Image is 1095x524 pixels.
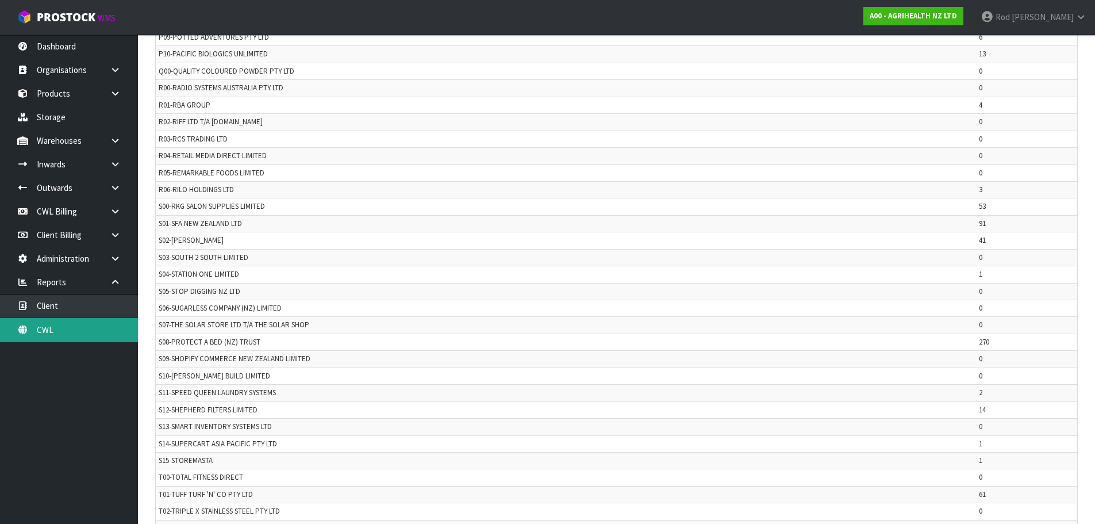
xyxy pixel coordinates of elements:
[863,7,963,25] a: A00 - AGRIHEALTH NZ LTD
[156,334,976,350] td: S08-PROTECT A BED (NZ) TRUST
[156,503,976,520] td: T02-TRIPLE X STAINLESS STEEL PTY LTD
[156,97,976,113] td: R01-RBA GROUP
[976,114,1077,131] td: 0
[976,503,1077,520] td: 0
[976,46,1077,63] td: 13
[156,131,976,147] td: R03-RCS TRADING LTD
[976,435,1077,452] td: 1
[98,13,116,24] small: WMS
[976,469,1077,486] td: 0
[976,368,1077,384] td: 0
[976,419,1077,435] td: 0
[156,385,976,401] td: S11-SPEED QUEEN LAUNDRY SYSTEMS
[976,165,1077,181] td: 0
[156,401,976,418] td: S12-SHEPHERD FILTERS LIMITED
[976,232,1077,249] td: 41
[1012,12,1074,22] span: [PERSON_NAME]
[156,165,976,181] td: R05-REMARKABLE FOODS LIMITED
[976,317,1077,334] td: 0
[156,283,976,300] td: S05-STOP DIGGING NZ LTD
[870,11,957,21] strong: A00 - AGRIHEALTH NZ LTD
[976,215,1077,232] td: 91
[976,300,1077,317] td: 0
[976,401,1077,418] td: 14
[37,10,95,25] span: ProStock
[976,351,1077,368] td: 0
[17,10,32,24] img: cube-alt.png
[156,419,976,435] td: S13-SMART INVENTORY SYSTEMS LTD
[976,249,1077,266] td: 0
[976,181,1077,198] td: 3
[976,97,1077,113] td: 4
[976,452,1077,469] td: 1
[156,486,976,503] td: T01-TUFF TURF 'N' CO PTY LTD
[156,148,976,165] td: R04-RETAIL MEDIA DIRECT LIMITED
[156,232,976,249] td: S02-[PERSON_NAME]
[976,334,1077,350] td: 270
[156,198,976,215] td: S00-RKG SALON SUPPLIES LIMITED
[156,181,976,198] td: R06-RILO HOLDINGS LTD
[156,351,976,368] td: S09-SHOPIFY COMMERCE NEW ZEALAND LIMITED
[156,435,976,452] td: S14-SUPERCART ASIA PACIFIC PTY LTD
[156,29,976,46] td: P09-POTTED ADVENTURES PTY LTD
[156,215,976,232] td: S01-SFA NEW ZEALAND LTD
[976,80,1077,97] td: 0
[976,198,1077,215] td: 53
[976,486,1077,503] td: 61
[976,283,1077,300] td: 0
[976,131,1077,147] td: 0
[156,368,976,384] td: S10-[PERSON_NAME] BUILD LIMITED
[156,300,976,317] td: S06-SUGARLESS COMPANY (NZ) LIMITED
[156,452,976,469] td: S15-STOREMASTA
[156,266,976,283] td: S04-STATION ONE LIMITED
[976,266,1077,283] td: 1
[156,114,976,131] td: R02-RIFF LTD T/A [DOMAIN_NAME]
[156,317,976,334] td: S07-THE SOLAR STORE LTD T/A THE SOLAR SHOP
[976,29,1077,46] td: 6
[976,63,1077,79] td: 0
[156,46,976,63] td: P10-PACIFIC BIOLOGICS UNLIMITED
[976,148,1077,165] td: 0
[996,12,1010,22] span: Rod
[976,385,1077,401] td: 2
[156,63,976,79] td: Q00-QUALITY COLOURED POWDER PTY LTD
[156,249,976,266] td: S03-SOUTH 2 SOUTH LIMITED
[156,80,976,97] td: R00-RADIO SYSTEMS AUSTRALIA PTY LTD
[156,469,976,486] td: T00-TOTAL FITNESS DIRECT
